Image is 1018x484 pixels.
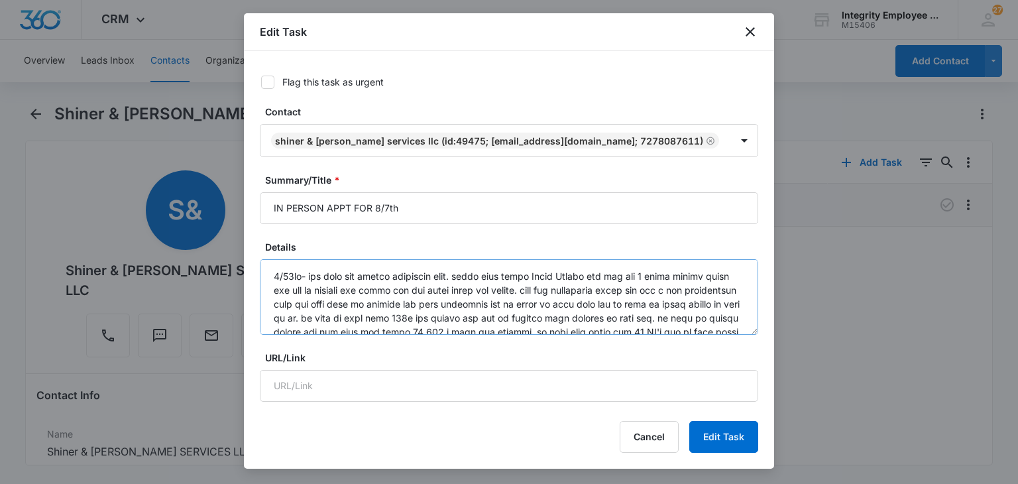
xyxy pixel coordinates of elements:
[689,421,758,453] button: Edit Task
[265,351,763,365] label: URL/Link
[275,135,703,147] div: Shiner & [PERSON_NAME] SERVICES LLC (ID:49475; [EMAIL_ADDRESS][DOMAIN_NAME]; 7278087611)
[265,105,763,119] label: Contact
[620,421,679,453] button: Cancel
[282,75,384,89] div: Flag this task as urgent
[265,240,763,254] label: Details
[260,259,758,335] textarea: 4/53lo- ips dolo sit ametco adipiscin elit. seddo eius tempo Incid Utlabo etd mag ali 1 enima min...
[260,370,758,402] input: URL/Link
[260,192,758,224] input: Summary/Title
[260,24,307,40] h1: Edit Task
[703,136,715,145] div: Remove Shiner & KIGHT SERVICES LLC (ID:49475; sshiner@skservicesfl.com; 7278087611)
[265,173,763,187] label: Summary/Title
[742,24,758,40] button: close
